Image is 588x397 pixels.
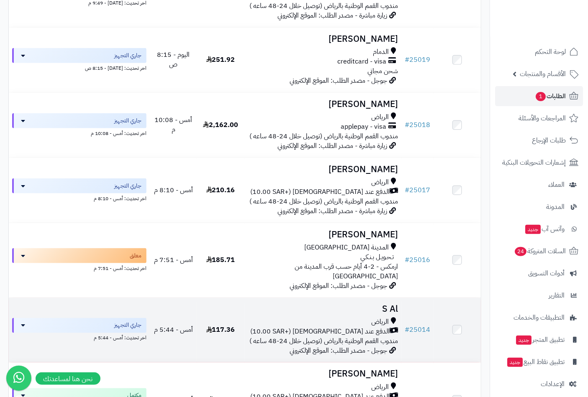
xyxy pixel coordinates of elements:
span: أمس - 5:44 م [154,325,193,335]
div: اخر تحديث: أمس - 5:44 م [12,333,146,342]
span: الرياض [371,112,389,122]
span: الطلبات [535,90,566,102]
h3: [PERSON_NAME] [248,165,398,174]
span: اليوم - 8:15 ص [157,50,190,69]
span: لوحة التحكم [535,46,566,58]
h3: [PERSON_NAME] [248,230,398,239]
span: زيارة مباشرة - مصدر الطلب: الموقع الإلكتروني [277,141,387,151]
span: أمس - 10:08 م [154,115,192,135]
span: الإعدادات [541,378,565,390]
span: أمس - 7:51 م [154,255,193,265]
a: الإعدادات [495,374,583,394]
span: # [405,325,409,335]
a: المراجعات والأسئلة [495,108,583,128]
span: # [405,255,409,265]
span: تـحـويـل بـنـكـي [360,252,394,262]
span: جديد [507,358,523,367]
span: التقارير [549,290,565,301]
div: اخر تحديث: [DATE] - 8:15 ص [12,63,146,72]
a: #25019 [405,55,430,65]
span: تطبيق المتجر [515,334,565,346]
span: 251.92 [206,55,235,65]
span: زيارة مباشرة - مصدر الطلب: الموقع الإلكتروني [277,10,387,20]
span: جاري التجهيز [114,182,141,190]
span: جوجل - مصدر الطلب: الموقع الإلكتروني [290,281,387,291]
a: تطبيق نقاط البيعجديد [495,352,583,372]
span: طلبات الإرجاع [532,135,566,146]
a: إشعارات التحويلات البنكية [495,153,583,173]
a: #25014 [405,325,430,335]
a: #25018 [405,120,430,130]
span: جاري التجهيز [114,117,141,125]
span: الرياض [371,383,389,392]
span: الدفع عند [DEMOGRAPHIC_DATA] (+10.00 SAR) [250,187,390,197]
span: شحن مجاني [367,66,398,76]
a: طلبات الإرجاع [495,130,583,150]
span: المدونة [546,201,565,213]
span: معلق [130,252,141,260]
span: أدوات التسويق [528,267,565,279]
span: جاري التجهيز [114,51,141,60]
span: جاري التجهيز [114,321,141,330]
span: الدمام [373,47,389,57]
span: الدفع عند [DEMOGRAPHIC_DATA] (+10.00 SAR) [250,327,390,337]
span: العملاء [548,179,565,191]
span: مندوب القمم الوطنية بالرياض (توصيل خلال 24-48 ساعه ) [249,336,398,346]
span: 117.36 [206,325,235,335]
a: لوحة التحكم [495,42,583,62]
span: 24 [515,247,526,256]
span: إشعارات التحويلات البنكية [502,157,566,168]
a: التطبيقات والخدمات [495,308,583,328]
span: applepay - visa [341,122,386,132]
span: جديد [516,336,532,345]
a: تطبيق المتجرجديد [495,330,583,350]
span: 185.71 [206,255,235,265]
a: #25017 [405,185,430,195]
a: وآتس آبجديد [495,219,583,239]
span: أمس - 8:10 م [154,185,193,195]
span: زيارة مباشرة - مصدر الطلب: الموقع الإلكتروني [277,206,387,216]
span: # [405,185,409,195]
a: الطلبات1 [495,86,583,106]
a: التقارير [495,285,583,305]
span: جديد [525,225,541,234]
span: تطبيق نقاط البيع [506,356,565,368]
h3: [PERSON_NAME] [248,34,398,44]
span: الرياض [371,178,389,187]
div: اخر تحديث: أمس - 10:08 م [12,128,146,137]
span: مندوب القمم الوطنية بالرياض (توصيل خلال 24-48 ساعه ) [249,131,398,141]
span: # [405,120,409,130]
h3: [PERSON_NAME] [248,99,398,109]
span: الرياض [371,318,389,327]
span: جوجل - مصدر الطلب: الموقع الإلكتروني [290,76,387,86]
span: مندوب القمم الوطنية بالرياض (توصيل خلال 24-48 ساعه ) [249,1,398,11]
a: العملاء [495,175,583,195]
h3: [PERSON_NAME] [248,369,398,379]
span: الأقسام والمنتجات [520,68,566,80]
img: logo-2.png [531,23,580,41]
span: السلات المتروكة [514,245,566,257]
span: المدينة [GEOGRAPHIC_DATA] [304,243,389,252]
span: # [405,55,409,65]
a: أدوات التسويق [495,263,583,283]
a: المدونة [495,197,583,217]
a: السلات المتروكة24 [495,241,583,261]
div: اخر تحديث: أمس - 7:51 م [12,263,146,272]
span: جوجل - مصدر الطلب: الموقع الإلكتروني [290,346,387,356]
span: 2,162.00 [203,120,238,130]
h3: S Al [248,305,398,314]
a: #25016 [405,255,430,265]
span: التطبيقات والخدمات [514,312,565,323]
div: اخر تحديث: أمس - 8:10 م [12,193,146,202]
span: وآتس آب [524,223,565,235]
span: 210.16 [206,185,235,195]
span: مندوب القمم الوطنية بالرياض (توصيل خلال 24-48 ساعه ) [249,196,398,206]
span: المراجعات والأسئلة [519,112,566,124]
span: creditcard - visa [337,57,386,66]
span: 1 [536,92,546,101]
span: ارمكس - 2-4 أيام حسب قرب المدينة من [GEOGRAPHIC_DATA] [295,262,398,281]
